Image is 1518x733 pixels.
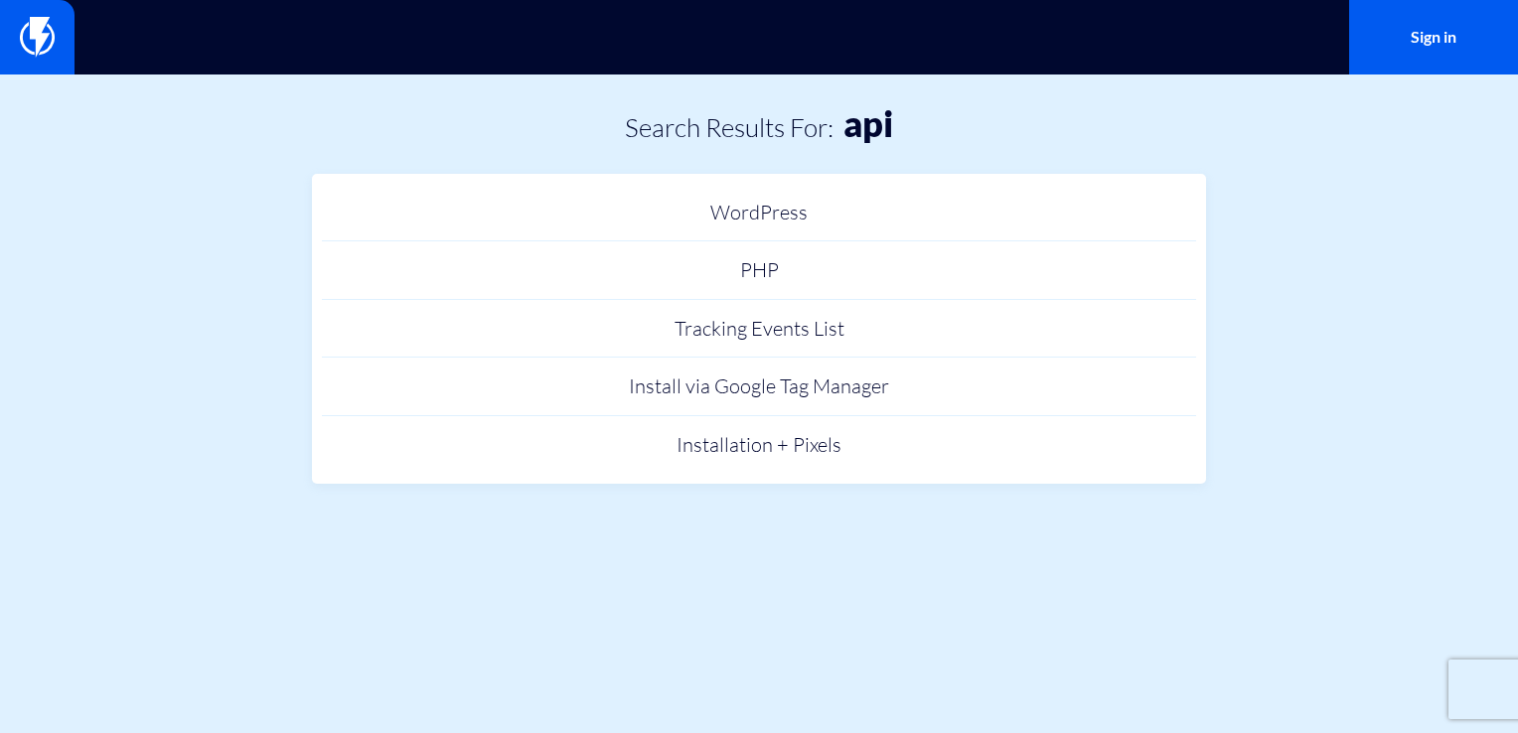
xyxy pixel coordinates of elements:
a: PHP [322,241,1196,300]
a: Tracking Events List [322,300,1196,359]
a: Installation + Pixels [322,416,1196,475]
h2: Search Results for: [625,113,834,142]
a: WordPress [322,184,1196,242]
a: Install via Google Tag Manager [322,358,1196,416]
h1: api [843,104,893,144]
